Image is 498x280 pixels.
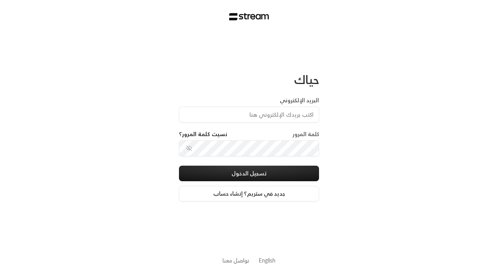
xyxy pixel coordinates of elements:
button: تسجيل الدخول [179,166,319,181]
a: نسيت كلمة المرور؟ [179,130,227,138]
a: جديد في ستريم؟ إنشاء حساب [179,186,319,201]
a: تواصل معنا [223,255,249,265]
span: حياك [294,69,319,90]
button: toggle password visibility [183,142,195,154]
a: English [259,253,275,268]
label: كلمة المرور [293,130,319,138]
button: تواصل معنا [223,256,249,264]
img: Stream Logo [229,13,269,21]
input: اكتب بريدك الإلكتروني هنا [179,107,319,122]
label: البريد الإلكتروني [280,96,319,104]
